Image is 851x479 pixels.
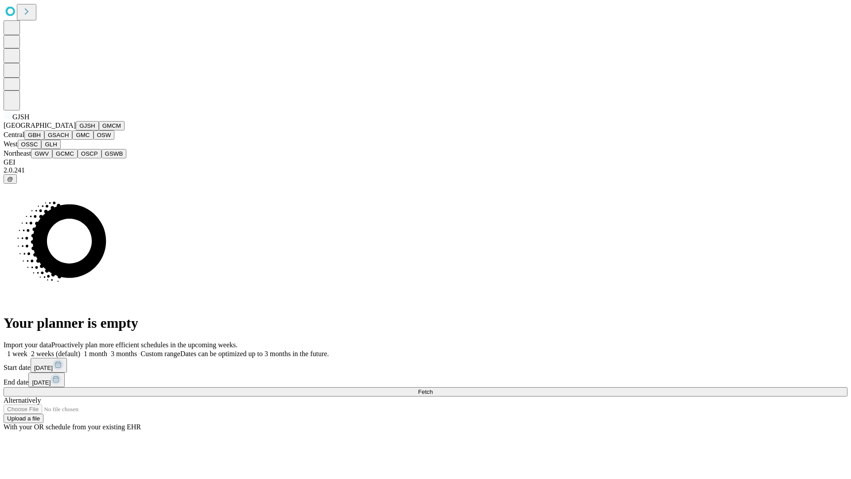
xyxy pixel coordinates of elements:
[4,174,17,184] button: @
[31,149,52,158] button: GWV
[76,121,99,130] button: GJSH
[32,379,51,386] span: [DATE]
[28,373,65,387] button: [DATE]
[4,149,31,157] span: Northeast
[4,315,847,331] h1: Your planner is empty
[4,397,41,404] span: Alternatively
[34,365,53,371] span: [DATE]
[24,130,44,140] button: GBH
[72,130,93,140] button: GMC
[99,121,125,130] button: GMCM
[52,149,78,158] button: GCMC
[180,350,329,357] span: Dates can be optimized up to 3 months in the future.
[4,158,847,166] div: GEI
[4,358,847,373] div: Start date
[141,350,180,357] span: Custom range
[4,373,847,387] div: End date
[12,113,29,121] span: GJSH
[4,423,141,431] span: With your OR schedule from your existing EHR
[418,389,433,395] span: Fetch
[111,350,137,357] span: 3 months
[4,387,847,397] button: Fetch
[84,350,107,357] span: 1 month
[31,350,80,357] span: 2 weeks (default)
[94,130,115,140] button: OSW
[7,350,27,357] span: 1 week
[78,149,101,158] button: OSCP
[4,166,847,174] div: 2.0.241
[4,341,51,349] span: Import your data
[41,140,60,149] button: GLH
[18,140,42,149] button: OSSC
[44,130,72,140] button: GSACH
[4,122,76,129] span: [GEOGRAPHIC_DATA]
[31,358,67,373] button: [DATE]
[4,414,43,423] button: Upload a file
[51,341,238,349] span: Proactively plan more efficient schedules in the upcoming weeks.
[4,140,18,148] span: West
[4,131,24,138] span: Central
[7,176,13,182] span: @
[101,149,127,158] button: GSWB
